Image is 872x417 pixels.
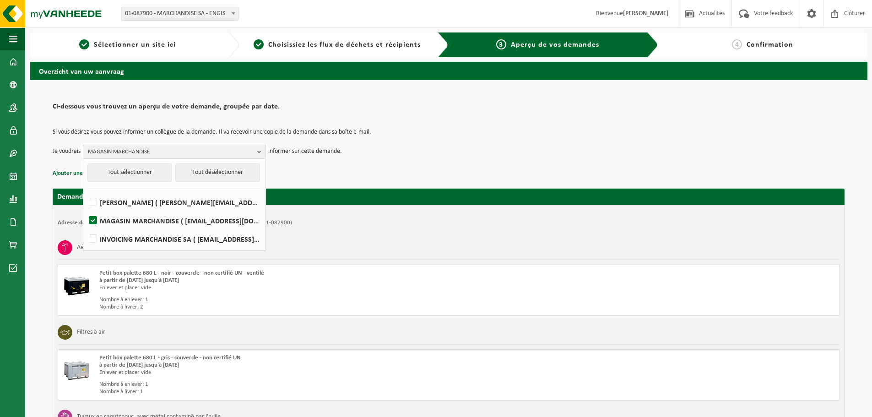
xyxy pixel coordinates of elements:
a: 2Choisissiez les flux de déchets et récipients [244,39,431,50]
button: Ajouter une référence (opt.) [53,168,124,179]
strong: Demande pour [DATE] [57,193,126,200]
h2: Ci-dessous vous trouvez un aperçu de votre demande, groupée par date. [53,103,845,115]
span: 01-087900 - MARCHANDISE SA - ENGIS [121,7,238,20]
div: Nombre à enlever: 1 [99,381,485,388]
strong: Adresse de placement: [58,220,115,226]
label: INVOICING MARCHANDISE SA ( [EMAIL_ADDRESS][DOMAIN_NAME] ) [87,232,261,246]
a: 1Sélectionner un site ici [34,39,221,50]
strong: à partir de [DATE] jusqu'à [DATE] [99,277,179,283]
h2: Overzicht van uw aanvraag [30,62,867,80]
span: 2 [254,39,264,49]
span: Aperçu de vos demandes [511,41,599,49]
div: Enlever et placer vide [99,369,485,376]
div: Nombre à livrer: 2 [99,303,485,311]
button: MAGASIN MARCHANDISE [83,145,266,158]
span: Petit box palette 680 L - gris - couvercle - non certifié UN [99,355,241,361]
label: MAGASIN MARCHANDISE ( [EMAIL_ADDRESS][DOMAIN_NAME] ) [87,214,261,227]
strong: [PERSON_NAME] [623,10,669,17]
p: informer sur cette demande. [268,145,342,158]
span: 4 [732,39,742,49]
span: 1 [79,39,89,49]
strong: à partir de [DATE] jusqu'à [DATE] [99,362,179,368]
span: Choisissiez les flux de déchets et récipients [268,41,421,49]
p: Je voudrais [53,145,81,158]
span: MAGASIN MARCHANDISE [88,145,254,159]
div: Enlever et placer vide [99,284,485,292]
h3: Aérosols [77,240,98,255]
label: [PERSON_NAME] ( [PERSON_NAME][EMAIL_ADDRESS][DOMAIN_NAME] ) [87,195,261,209]
h3: Filtres à air [77,325,105,340]
span: Sélectionner un site ici [94,41,176,49]
img: PB-LB-0680-HPE-BK-11.png [63,270,90,297]
p: Si vous désirez vous pouvez informer un collègue de la demande. Il va recevoir une copie de la de... [53,129,845,135]
div: Nombre à enlever: 1 [99,296,485,303]
div: Nombre à livrer: 1 [99,388,485,395]
button: Tout sélectionner [87,163,172,182]
span: Petit box palette 680 L - noir - couvercle - non certifié UN - ventilé [99,270,264,276]
button: Tout désélectionner [175,163,260,182]
span: 01-087900 - MARCHANDISE SA - ENGIS [121,7,238,21]
img: PB-LB-0680-HPE-GY-11.png [63,354,90,382]
span: Confirmation [747,41,793,49]
span: 3 [496,39,506,49]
